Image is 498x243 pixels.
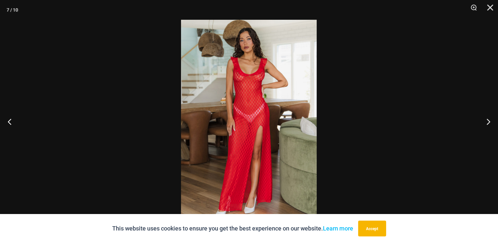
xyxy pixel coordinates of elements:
button: Accept [358,221,386,236]
p: This website uses cookies to ensure you get the best experience on our website. [112,224,353,233]
img: Sometimes Red 587 Dress 01 [181,20,317,223]
button: Next [473,105,498,138]
a: Learn more [323,225,353,232]
div: 7 / 10 [7,5,18,15]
